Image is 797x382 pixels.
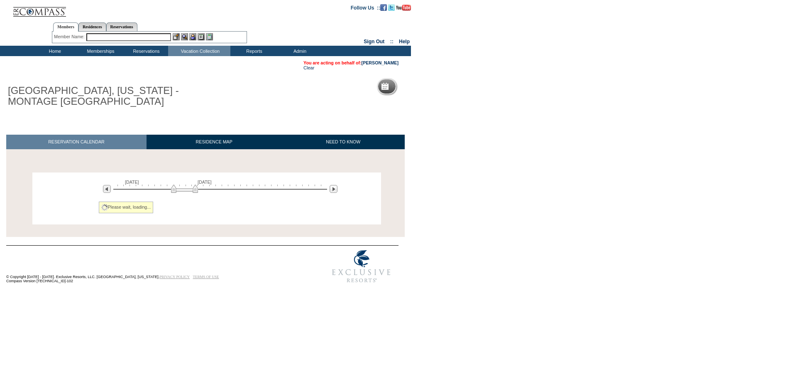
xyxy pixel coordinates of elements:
img: View [181,33,188,40]
td: Vacation Collection [168,46,230,56]
a: PRIVACY POLICY [159,275,190,279]
span: [DATE] [125,180,139,185]
td: Memberships [77,46,122,56]
a: Sign Out [364,39,384,44]
span: You are acting on behalf of: [303,60,398,65]
a: TERMS OF USE [193,275,219,279]
a: RESERVATION CALENDAR [6,135,147,149]
img: Impersonate [189,33,196,40]
img: Next [330,185,337,193]
h5: Reservation Calendar [392,84,455,89]
a: Residences [78,22,106,31]
span: [DATE] [198,180,212,185]
img: b_calculator.gif [206,33,213,40]
a: RESIDENCE MAP [147,135,282,149]
img: b_edit.gif [173,33,180,40]
a: Reservations [106,22,137,31]
a: Subscribe to our YouTube Channel [396,5,411,10]
span: :: [390,39,394,44]
a: [PERSON_NAME] [362,60,398,65]
a: NEED TO KNOW [281,135,405,149]
a: Help [399,39,410,44]
td: Admin [276,46,322,56]
a: Clear [303,65,314,70]
div: Member Name: [54,33,86,40]
td: Reports [230,46,276,56]
div: Please wait, loading... [99,202,154,213]
img: spinner2.gif [101,204,108,211]
td: Reservations [122,46,168,56]
h1: [GEOGRAPHIC_DATA], [US_STATE] - MONTAGE [GEOGRAPHIC_DATA] [6,84,192,109]
img: Become our fan on Facebook [380,4,387,11]
td: Home [31,46,77,56]
a: Members [53,22,78,32]
img: Reservations [198,33,205,40]
img: Exclusive Resorts [324,246,398,287]
td: © Copyright [DATE] - [DATE]. Exclusive Resorts, LLC. [GEOGRAPHIC_DATA], [US_STATE]. Compass Versi... [6,246,297,288]
img: Subscribe to our YouTube Channel [396,5,411,11]
img: Follow us on Twitter [388,4,395,11]
td: Follow Us :: [351,4,380,11]
a: Follow us on Twitter [388,5,395,10]
img: Previous [103,185,111,193]
a: Become our fan on Facebook [380,5,387,10]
